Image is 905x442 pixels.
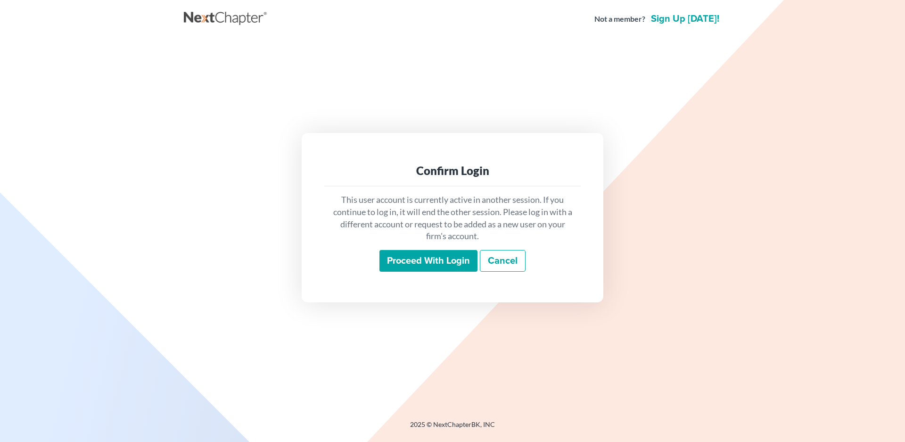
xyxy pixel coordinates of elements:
[184,420,721,437] div: 2025 © NextChapterBK, INC
[649,14,721,24] a: Sign up [DATE]!
[594,14,645,25] strong: Not a member?
[379,250,477,272] input: Proceed with login
[332,194,573,242] p: This user account is currently active in another session. If you continue to log in, it will end ...
[480,250,526,272] a: Cancel
[332,163,573,178] div: Confirm Login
